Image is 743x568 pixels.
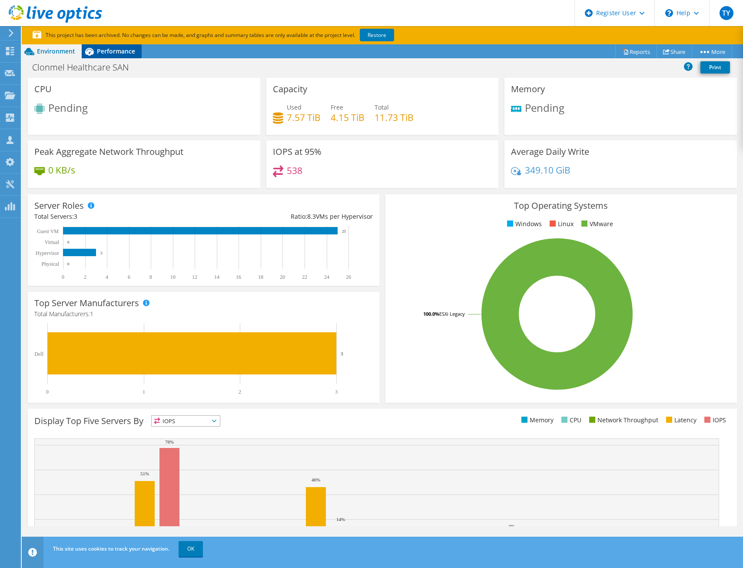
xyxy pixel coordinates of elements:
[287,113,321,122] h4: 7.57 TiB
[280,274,285,280] text: 20
[657,45,692,58] a: Share
[287,166,302,175] h4: 538
[236,274,241,280] text: 16
[559,415,581,425] li: CPU
[97,47,135,55] span: Performance
[335,389,338,395] text: 3
[140,471,149,476] text: 51%
[700,61,730,74] a: Print
[106,274,108,280] text: 4
[239,389,241,395] text: 2
[28,63,142,72] h1: Clonmel Healthcare SAN
[331,113,365,122] h4: 4.15 TiB
[34,298,139,308] h3: Top Server Manufacturers
[37,47,75,55] span: Environment
[100,251,103,255] text: 3
[509,524,515,529] text: 9%
[165,439,174,444] text: 78%
[547,219,574,229] li: Linux
[67,262,70,266] text: 0
[34,351,43,357] text: Dell
[511,84,545,94] h3: Memory
[74,212,77,221] span: 3
[312,477,320,482] text: 46%
[423,311,439,317] tspan: 100.0%
[439,311,465,317] tspan: ESXi Legacy
[192,274,197,280] text: 12
[45,239,60,245] text: Virtual
[287,103,302,111] span: Used
[53,545,169,552] span: This site uses cookies to track your navigation.
[67,240,70,244] text: 0
[37,228,59,234] text: Guest VM
[258,274,263,280] text: 18
[375,103,389,111] span: Total
[665,9,673,17] svg: \n
[360,29,394,41] a: Restore
[41,261,59,267] text: Physical
[375,113,414,122] h4: 11.73 TiB
[702,415,726,425] li: IOPS
[302,274,307,280] text: 22
[203,212,372,221] div: Ratio: VMs per Hypervisor
[143,389,145,395] text: 1
[587,415,658,425] li: Network Throughput
[48,100,88,115] span: Pending
[170,274,176,280] text: 10
[324,274,329,280] text: 24
[152,416,220,426] span: IOPS
[720,6,733,20] span: TY
[34,201,84,210] h3: Server Roles
[36,250,59,256] text: Hypervisor
[90,310,93,318] span: 1
[84,274,86,280] text: 2
[214,274,219,280] text: 14
[346,274,351,280] text: 26
[519,415,554,425] li: Memory
[511,147,589,157] h3: Average Daily Write
[336,517,345,522] text: 14%
[34,84,52,94] h3: CPU
[179,541,203,557] a: OK
[62,274,64,280] text: 0
[692,45,732,58] a: More
[525,165,571,175] h4: 349.10 GiB
[341,351,343,356] text: 3
[48,165,75,175] h4: 0 KB/s
[392,201,730,210] h3: Top Operating Systems
[34,147,183,157] h3: Peak Aggregate Network Throughput
[664,415,697,425] li: Latency
[505,219,542,229] li: Windows
[34,309,373,319] h4: Total Manufacturers:
[46,389,49,395] text: 0
[273,147,322,157] h3: IOPS at 95%
[615,45,657,58] a: Reports
[33,30,458,40] p: This project has been archived. No changes can be made, and graphs and summary tables are only av...
[128,274,130,280] text: 6
[149,274,152,280] text: 8
[34,212,203,221] div: Total Servers:
[579,219,613,229] li: VMware
[307,212,316,221] span: 8.3
[342,229,346,234] text: 25
[525,100,564,115] span: Pending
[331,103,343,111] span: Free
[273,84,307,94] h3: Capacity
